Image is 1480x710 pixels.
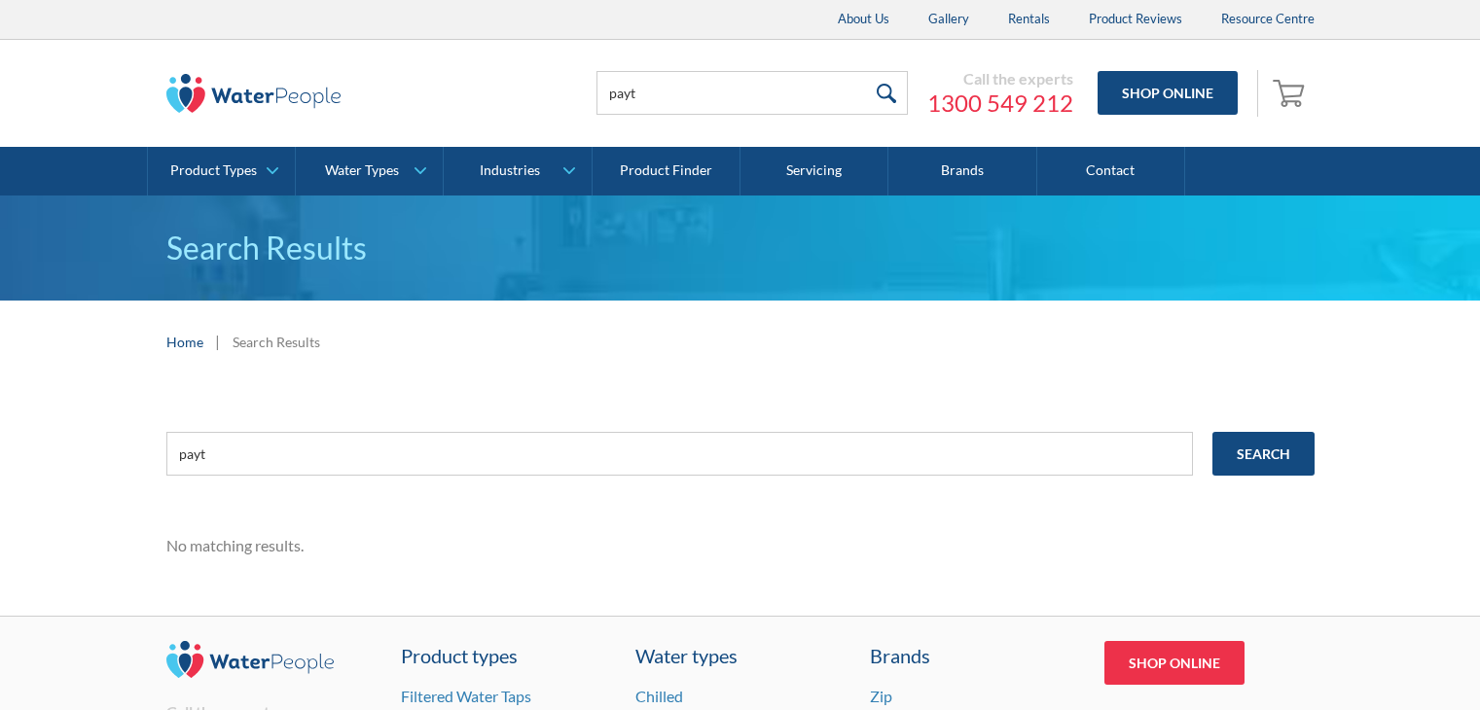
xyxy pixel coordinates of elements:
a: Industries [444,147,591,195]
a: Product types [401,641,611,670]
a: Brands [888,147,1036,195]
a: Product Types [148,147,295,195]
a: Zip [870,687,892,705]
div: Product Types [170,162,257,179]
a: Home [166,332,203,352]
h1: Search Results [166,225,1315,271]
a: Shop Online [1098,71,1238,115]
div: No matching results. [166,534,1315,557]
div: Brands [870,641,1080,670]
a: Contact [1037,147,1185,195]
a: Shop Online [1104,641,1245,685]
a: Filtered Water Taps [401,687,531,705]
a: Servicing [740,147,888,195]
input: Search products [596,71,908,115]
div: Water Types [325,162,399,179]
img: shopping cart [1273,77,1310,108]
a: Water Types [296,147,443,195]
div: Industries [480,162,540,179]
img: The Water People [166,74,342,113]
input: e.g. chilled water cooler [166,432,1193,476]
div: | [213,330,223,353]
div: Call the experts [927,69,1073,89]
a: Chilled [635,687,683,705]
a: Water types [635,641,846,670]
div: Search Results [233,332,320,352]
a: Open cart [1268,70,1315,117]
a: 1300 549 212 [927,89,1073,118]
a: Product Finder [593,147,740,195]
input: Search [1212,432,1315,476]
